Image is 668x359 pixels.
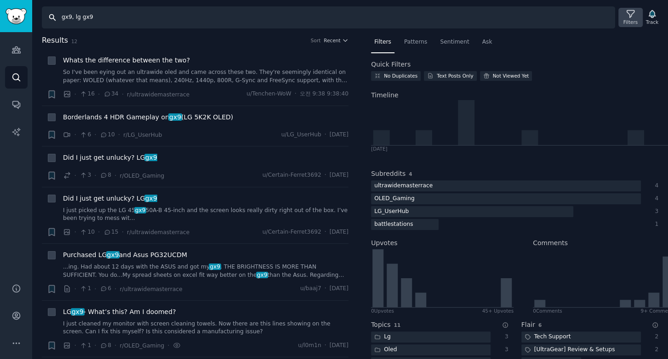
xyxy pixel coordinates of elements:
[404,38,427,46] span: Patterns
[325,342,326,350] span: ·
[100,131,115,139] span: 10
[371,206,412,218] div: LG_UserHub
[100,342,111,350] span: 8
[63,307,176,317] span: LG - What’s this? Am I doomed?
[384,73,417,79] div: No Duplicates
[127,91,189,98] span: r/ultrawidemasterrace
[256,272,268,278] span: gx9
[80,342,91,350] span: 1
[120,342,164,349] span: r/OLED_Gaming
[325,228,326,236] span: ·
[371,60,411,69] h2: Quick Filters
[651,333,659,341] div: 2
[63,153,157,163] span: Did I just get unlucky? LG
[330,171,348,179] span: [DATE]
[80,228,95,236] span: 10
[100,171,111,179] span: 8
[299,90,348,98] span: 오전 9:38 9:38:40
[63,194,157,203] a: Did I just get unlucky? LGgx9
[123,132,162,138] span: r/LG_UserHub
[42,6,615,28] input: Search Keyword
[106,251,120,258] span: gx9
[122,227,124,237] span: ·
[646,19,658,25] div: Track
[63,307,176,317] a: LGgx9- What’s this? Am I doomed?
[118,130,120,140] span: ·
[63,194,157,203] span: Did I just get unlucky? LG
[482,38,492,46] span: Ask
[300,285,321,293] span: u/baaj7
[120,286,182,292] span: r/ultrawidemasterrace
[437,73,473,79] div: Text Posts Only
[533,308,562,314] div: 0 Comment s
[100,285,111,293] span: 6
[94,130,96,140] span: ·
[521,344,618,356] div: [UltraGear] Review & Setups
[371,193,418,205] div: OLED_Gaming
[295,90,297,98] span: ·
[74,341,76,350] span: ·
[538,322,542,328] span: 6
[371,219,416,230] div: battlestations
[94,284,96,294] span: ·
[63,56,190,65] a: Whats the difference between the two?
[63,250,187,260] span: Purchased LG and Asus PG32UCDM
[71,308,85,315] span: gx9
[371,308,394,314] div: 0 Upvote s
[623,19,638,25] div: Filters
[371,331,394,343] div: Lg
[371,90,399,100] span: Timeline
[114,171,116,180] span: ·
[493,73,529,79] div: Not Viewed Yet
[63,207,348,223] a: I just picked up the LG 45gx950A-B 45-inch and the screen looks really dirty right out of the box...
[281,131,321,139] span: u/LG_UserHub
[533,238,568,248] h2: Comments
[371,238,397,248] h2: Upvotes
[651,346,659,354] div: 2
[80,285,91,293] span: 1
[263,171,321,179] span: u/Certain-Ferret3692
[74,284,76,294] span: ·
[74,90,76,99] span: ·
[74,171,76,180] span: ·
[98,90,100,99] span: ·
[371,146,388,152] div: [DATE]
[80,131,91,139] span: 6
[371,344,400,356] div: Oled
[482,308,514,314] div: 45+ Upvotes
[263,228,321,236] span: u/Certain-Ferret3692
[651,220,659,229] div: 1
[63,263,348,279] a: ...ing. Had about 12 days with the ASUS and got mygx9. THE BRIGHTNESS IS MORE THAN SUFFICIENT. Yo...
[134,207,146,213] span: gx9
[651,208,659,216] div: 3
[63,112,233,122] span: Borderlands 4 HDR Gameplay on (LG 5K2K OLED)
[298,342,321,350] span: u/l0m1n
[94,171,96,180] span: ·
[94,341,96,350] span: ·
[114,341,116,350] span: ·
[325,131,326,139] span: ·
[42,35,68,46] span: Results
[521,320,535,330] h2: Flair
[103,228,119,236] span: 15
[330,342,348,350] span: [DATE]
[330,285,348,293] span: [DATE]
[324,37,340,44] span: Recent
[144,195,158,202] span: gx9
[311,37,321,44] div: Sort
[80,90,95,98] span: 16
[167,341,169,350] span: ·
[325,285,326,293] span: ·
[651,182,659,190] div: 4
[74,130,76,140] span: ·
[330,228,348,236] span: [DATE]
[127,229,189,236] span: r/ultrawidemasterrace
[374,38,391,46] span: Filters
[114,284,116,294] span: ·
[330,131,348,139] span: [DATE]
[643,8,662,27] button: Track
[98,227,100,237] span: ·
[409,171,412,177] span: 4
[168,113,182,121] span: gx9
